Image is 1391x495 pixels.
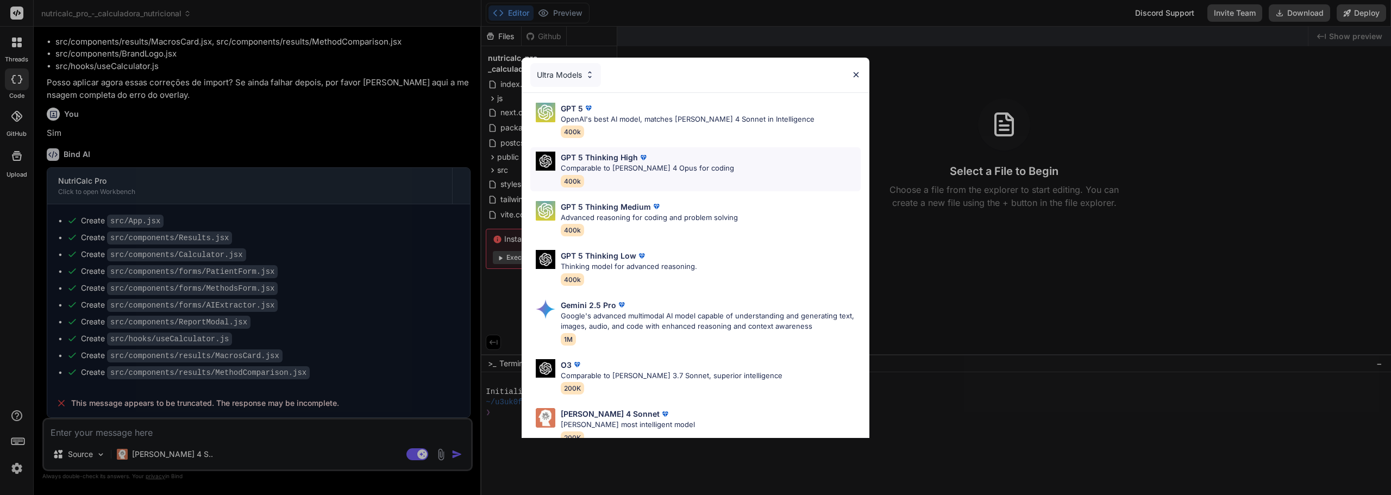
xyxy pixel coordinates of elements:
[561,311,861,332] p: Google's advanced multimodal AI model capable of understanding and generating text, images, audio...
[561,175,584,187] span: 400k
[536,103,555,122] img: Pick Models
[572,359,582,370] img: premium
[583,103,594,114] img: premium
[536,408,555,428] img: Pick Models
[561,382,584,394] span: 200K
[561,359,572,371] p: O3
[638,152,649,163] img: premium
[536,201,555,221] img: Pick Models
[636,250,647,261] img: premium
[561,408,660,419] p: [PERSON_NAME] 4 Sonnet
[561,333,576,346] span: 1M
[561,261,697,272] p: Thinking model for advanced reasoning.
[561,371,782,381] p: Comparable to [PERSON_NAME] 3.7 Sonnet, superior intelligence
[561,224,584,236] span: 400k
[561,103,583,114] p: GPT 5
[851,70,861,79] img: close
[561,152,638,163] p: GPT 5 Thinking High
[651,201,662,212] img: premium
[561,299,616,311] p: Gemini 2.5 Pro
[561,212,738,223] p: Advanced reasoning for coding and problem solving
[530,63,601,87] div: Ultra Models
[561,201,651,212] p: GPT 5 Thinking Medium
[536,359,555,378] img: Pick Models
[561,419,695,430] p: [PERSON_NAME] most intelligent model
[561,273,584,286] span: 400k
[561,431,584,444] span: 200K
[616,299,627,310] img: premium
[585,70,594,79] img: Pick Models
[561,126,584,138] span: 400k
[660,409,671,419] img: premium
[536,299,555,319] img: Pick Models
[536,152,555,171] img: Pick Models
[561,114,814,125] p: OpenAI's best AI model, matches [PERSON_NAME] 4 Sonnet in Intelligence
[561,163,734,174] p: Comparable to [PERSON_NAME] 4 Opus for coding
[536,250,555,269] img: Pick Models
[561,250,636,261] p: GPT 5 Thinking Low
